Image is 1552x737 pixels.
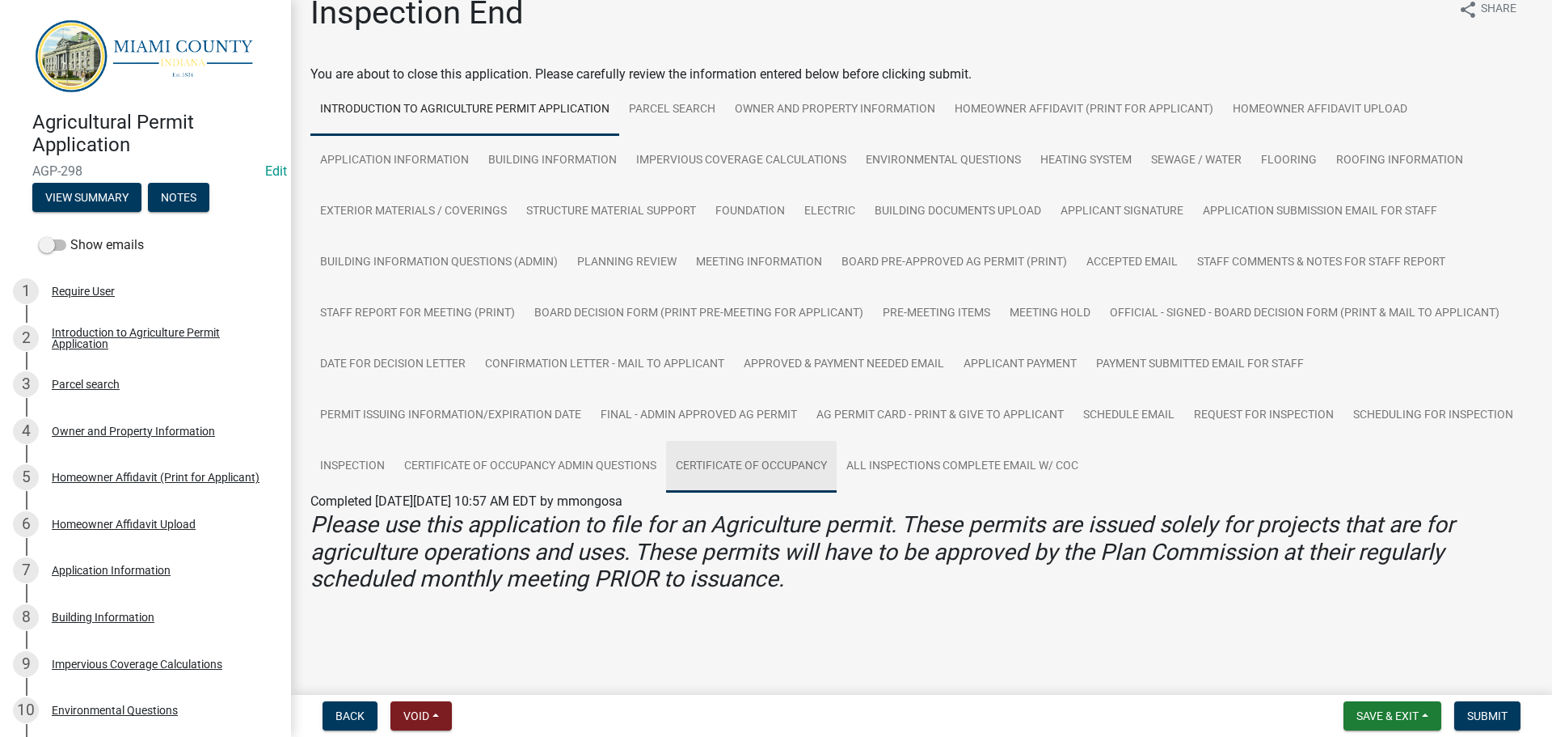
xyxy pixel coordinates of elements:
[52,327,265,349] div: Introduction to Agriculture Permit Application
[856,135,1031,187] a: Environmental Questions
[39,235,144,255] label: Show emails
[1454,701,1520,731] button: Submit
[1343,390,1523,442] a: Scheduling for Inspection
[32,111,278,158] h4: Agricultural Permit Application
[32,17,265,94] img: Miami County, Indiana
[13,278,39,304] div: 1
[52,426,215,437] div: Owner and Property Information
[52,519,196,530] div: Homeowner Affidavit Upload
[310,441,394,493] a: Inspection
[148,192,209,205] wm-modal-confirm: Notes
[390,701,452,731] button: Void
[1251,135,1326,187] a: Flooring
[32,183,141,212] button: View Summary
[619,84,725,136] a: Parcel search
[13,604,39,630] div: 8
[807,390,1073,442] a: Ag Permit Card - PRINT & GIVE TO APPLICANT
[148,183,209,212] button: Notes
[1326,135,1473,187] a: Roofing Information
[686,237,832,289] a: Meeting Information
[13,557,39,583] div: 7
[954,339,1086,391] a: Applicant Payment
[1193,186,1447,238] a: Application Submission Email for Staff
[310,65,1533,625] div: You are about to close this application. Please carefully review the information entered below be...
[945,84,1223,136] a: Homeowner Affidavit (Print for Applicant)
[475,339,734,391] a: Confirmation Letter - MAIL TO APPLICANT
[265,163,287,179] a: Edit
[310,511,1454,592] i: Please use this application to file for an Agriculture permit. These permits are issued solely fo...
[795,186,865,238] a: Electric
[1141,135,1251,187] a: Sewage / Water
[1086,339,1314,391] a: Payment Submitted Email for Staff
[310,237,567,289] a: Building Information Questions (Admin)
[479,135,626,187] a: Building Information
[1467,709,1508,722] span: Submit
[734,339,954,391] a: Approved & Payment Needed Email
[1077,237,1187,289] a: Accepted Email
[567,237,686,289] a: Planning Review
[1187,237,1455,289] a: Staff Comments & Notes for Staff Report
[335,709,365,722] span: Back
[310,493,622,509] span: Completed [DATE][DATE] 10:57 AM EDT by mmongosa
[52,705,178,716] div: Environmental Questions
[865,186,1051,238] a: Building Documents Upload
[666,441,837,493] a: Certificate of Occupancy
[310,186,517,238] a: Exterior Materials / Coverings
[725,84,945,136] a: Owner and Property Information
[1000,288,1100,340] a: Meeting Hold
[310,390,591,442] a: Permit Issuing Information/Expiration Date
[13,651,39,677] div: 9
[1343,701,1441,731] button: Save & Exit
[403,709,429,722] span: Void
[1356,709,1419,722] span: Save & Exit
[591,390,807,442] a: FINAL - Admin Approved Ag Permit
[626,135,856,187] a: Impervious Coverage Calculations
[832,237,1077,289] a: Board Pre-Approved Ag Permit (PRINT)
[517,186,706,238] a: Structure Material Support
[13,697,39,723] div: 10
[310,288,525,340] a: Staff Report for Meeting (PRINT)
[525,288,873,340] a: Board Decision Form (Print Pre-Meeting for Applicant)
[394,441,666,493] a: Certificate of Occupancy Admin Questions
[310,84,619,136] a: Introduction to Agriculture Permit Application
[32,163,259,179] span: AGP-298
[310,339,475,391] a: Date for Decision Letter
[706,186,795,238] a: Foundation
[13,511,39,537] div: 6
[1051,186,1193,238] a: Applicant Signature
[837,441,1088,493] a: All Inspections Complete Email W/ COC
[52,286,115,297] div: Require User
[13,418,39,444] div: 4
[1184,390,1343,442] a: Request for Inspection
[52,565,171,576] div: Application Information
[52,472,259,483] div: Homeowner Affidavit (Print for Applicant)
[265,163,287,179] wm-modal-confirm: Edit Application Number
[323,701,377,731] button: Back
[13,464,39,490] div: 5
[13,325,39,351] div: 2
[52,659,222,670] div: Impervious Coverage Calculations
[52,612,154,623] div: Building Information
[310,135,479,187] a: Application Information
[13,371,39,397] div: 3
[52,379,120,390] div: Parcel search
[32,192,141,205] wm-modal-confirm: Summary
[1031,135,1141,187] a: Heating System
[1073,390,1184,442] a: Schedule Email
[873,288,1000,340] a: Pre-Meeting Items
[1100,288,1509,340] a: Official - Signed - Board Decision Form (Print & Mail to Applicant)
[1223,84,1417,136] a: Homeowner Affidavit Upload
